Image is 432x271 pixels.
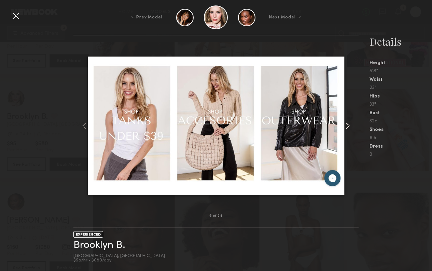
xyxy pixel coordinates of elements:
div: Dress [370,144,432,149]
div: 33" [370,102,432,107]
div: Height [370,61,432,65]
div: [GEOGRAPHIC_DATA], [GEOGRAPHIC_DATA] [73,254,165,258]
div: Shoes [370,127,432,132]
div: ← Prev Model [131,14,163,20]
div: $95/hr • $680/day [73,258,165,263]
div: 32c [370,119,432,124]
div: 5'8" [370,69,432,74]
div: 6 of 24 [209,214,222,218]
div: Bust [370,111,432,116]
div: EXPERIENCED [73,231,103,238]
div: Hips [370,94,432,99]
div: 23" [370,86,432,90]
div: Next Model → [269,14,301,20]
a: Brooklyn B. [73,240,125,251]
div: Waist [370,77,432,82]
div: 8.5 [370,136,432,140]
div: Details [370,35,432,48]
div: 0 [370,152,432,157]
